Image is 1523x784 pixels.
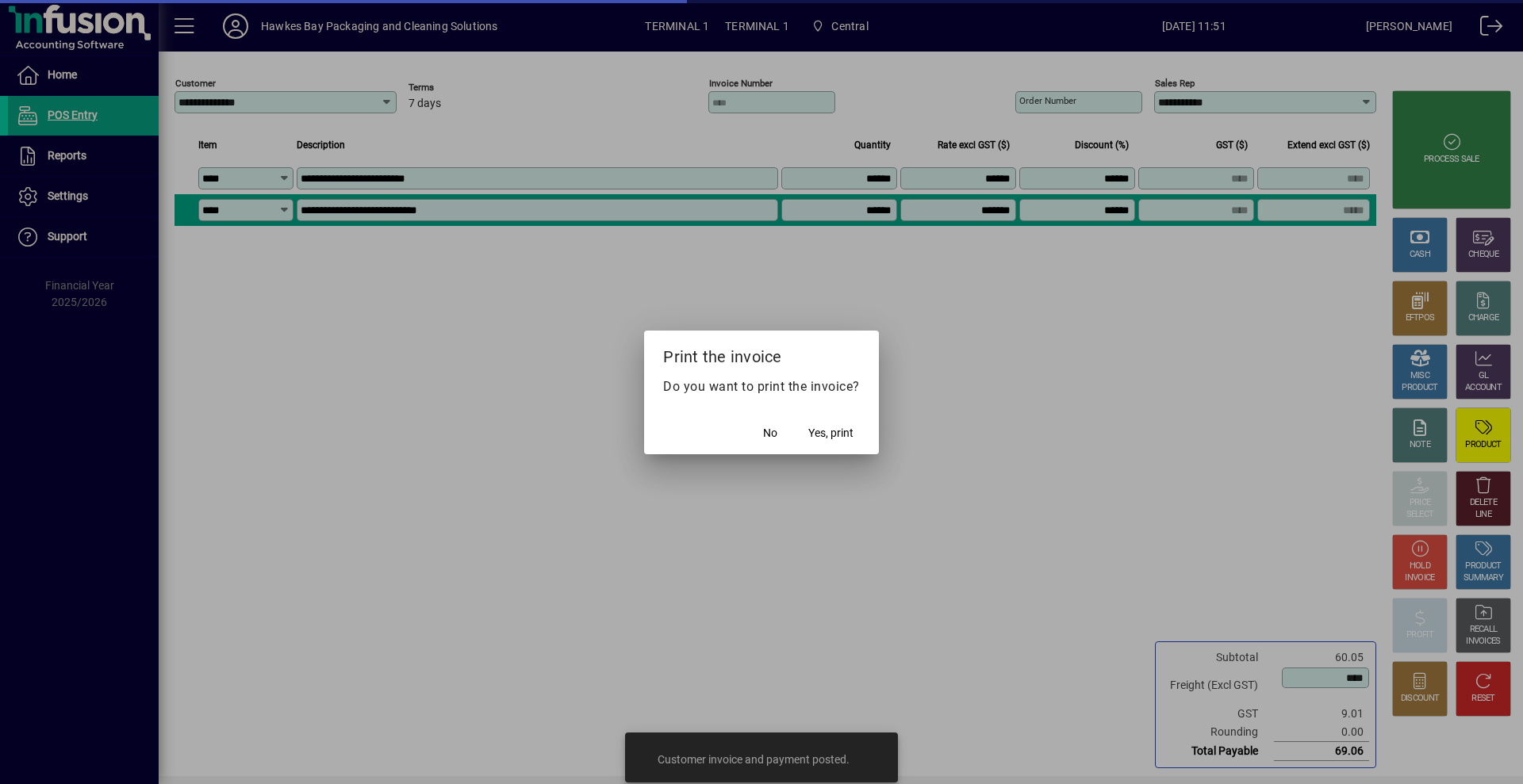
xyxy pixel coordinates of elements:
[644,331,879,377] h2: Print the invoice
[802,419,860,448] button: Yes, print
[663,377,860,396] p: Do you want to print the invoice?
[763,425,777,442] span: No
[745,419,796,448] button: No
[808,425,854,442] span: Yes, print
